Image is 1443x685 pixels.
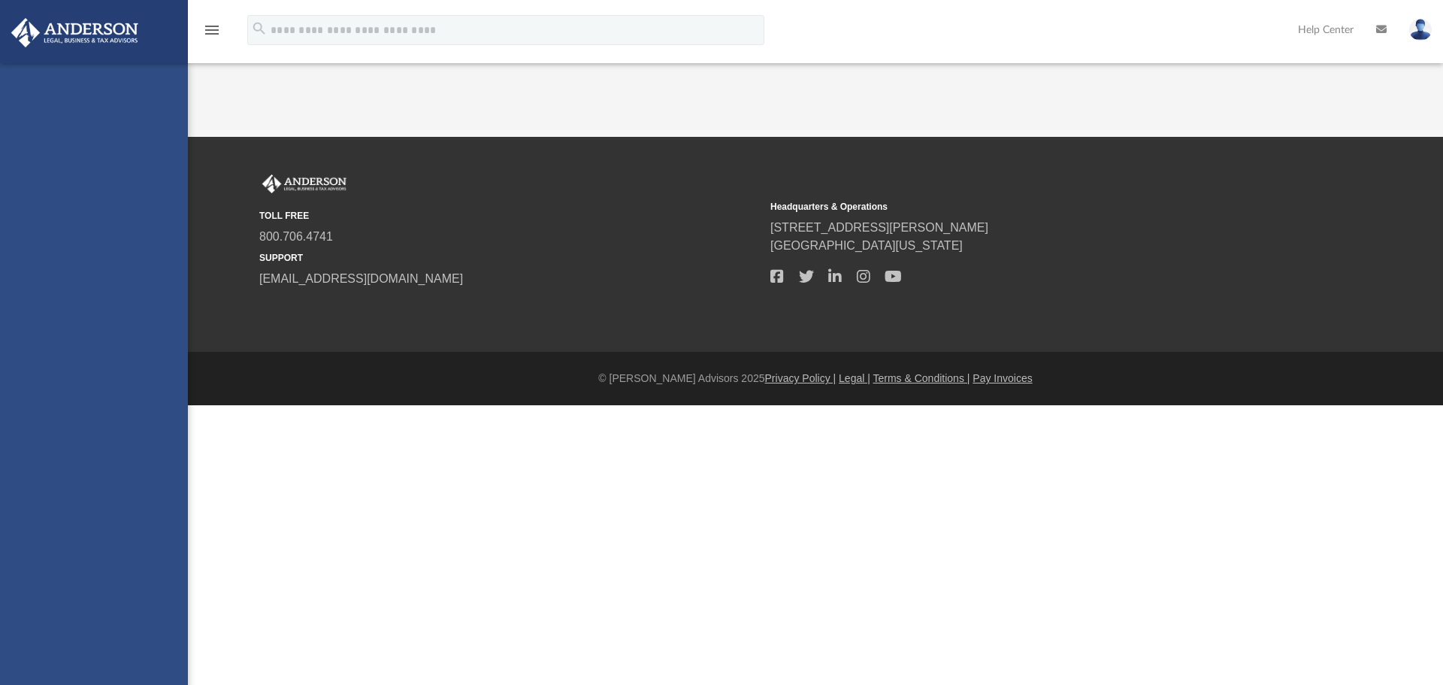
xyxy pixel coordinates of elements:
small: Headquarters & Operations [770,200,1271,214]
i: menu [203,21,221,39]
small: SUPPORT [259,251,760,265]
img: Anderson Advisors Platinum Portal [259,174,349,194]
a: Privacy Policy | [765,372,836,384]
a: [STREET_ADDRESS][PERSON_NAME] [770,221,988,234]
a: Legal | [839,372,870,384]
a: Terms & Conditions | [873,372,970,384]
a: 800.706.4741 [259,230,333,243]
a: Pay Invoices [973,372,1032,384]
img: Anderson Advisors Platinum Portal [7,18,143,47]
a: menu [203,29,221,39]
i: search [251,20,268,37]
a: [GEOGRAPHIC_DATA][US_STATE] [770,239,963,252]
small: TOLL FREE [259,209,760,223]
img: User Pic [1409,19,1432,41]
a: [EMAIL_ADDRESS][DOMAIN_NAME] [259,272,463,285]
div: © [PERSON_NAME] Advisors 2025 [188,371,1443,386]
